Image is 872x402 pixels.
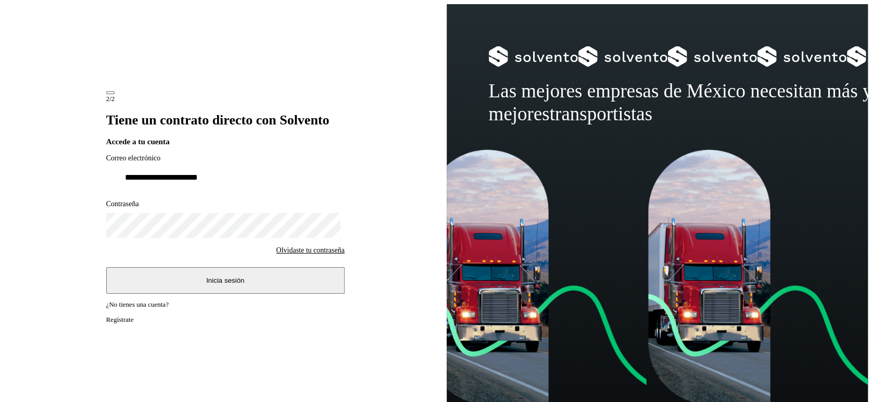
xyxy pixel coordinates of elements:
label: Contraseña [106,200,345,209]
span: transportistas [550,103,652,124]
span: Inicia sesión [206,277,244,284]
a: Olvidaste tu contraseña [276,246,344,255]
h1: Tiene un contrato directo con Solvento [106,112,345,128]
div: /2 [106,95,345,103]
a: Regístrate [106,316,134,323]
p: ¿No tienes una cuenta? [106,300,345,309]
span: 2 [106,95,110,103]
label: Correo electrónico [106,154,345,163]
button: Inicia sesión [106,267,345,294]
h3: Accede a tu cuenta [106,137,345,146]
